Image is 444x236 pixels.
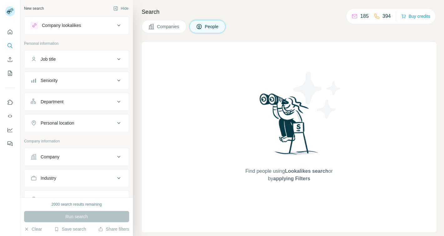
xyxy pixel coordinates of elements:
[41,154,59,160] div: Company
[289,67,346,123] img: Surfe Illustration - Stars
[24,138,129,144] p: Company information
[273,176,310,181] span: applying Filters
[54,226,86,232] button: Save search
[382,13,391,20] p: 394
[239,167,339,182] span: Find people using or by
[41,196,63,203] div: HQ location
[109,4,133,13] button: Hide
[41,175,56,181] div: Industry
[5,124,15,136] button: Dashboard
[24,94,129,109] button: Department
[5,26,15,38] button: Quick start
[24,115,129,131] button: Personal location
[5,68,15,79] button: My lists
[205,23,219,30] span: People
[52,202,102,207] div: 2000 search results remaining
[41,99,63,105] div: Department
[42,22,81,28] div: Company lookalikes
[41,56,56,62] div: Job title
[142,8,436,16] h4: Search
[41,77,58,84] div: Seniority
[157,23,180,30] span: Companies
[24,226,42,232] button: Clear
[5,97,15,108] button: Use Surfe on LinkedIn
[24,41,129,46] p: Personal information
[5,54,15,65] button: Enrich CSV
[24,192,129,207] button: HQ location
[257,92,322,162] img: Surfe Illustration - Woman searching with binoculars
[24,149,129,164] button: Company
[24,73,129,88] button: Seniority
[5,138,15,149] button: Feedback
[5,40,15,51] button: Search
[24,52,129,67] button: Job title
[401,12,430,21] button: Buy credits
[5,110,15,122] button: Use Surfe API
[24,6,44,11] div: New search
[24,18,129,33] button: Company lookalikes
[98,226,129,232] button: Share filters
[41,120,74,126] div: Personal location
[285,168,328,174] span: Lookalikes search
[24,171,129,186] button: Industry
[360,13,369,20] p: 185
